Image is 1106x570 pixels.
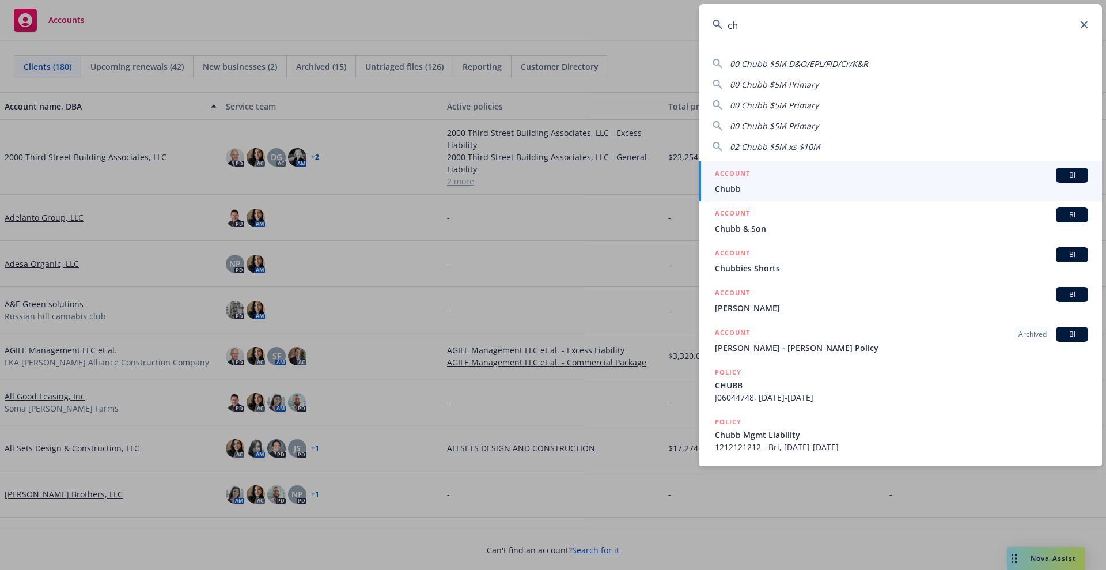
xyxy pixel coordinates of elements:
[699,360,1102,410] a: POLICYCHUBBJ06044748, [DATE]-[DATE]
[715,168,750,182] h5: ACCOUNT
[730,79,819,90] span: 00 Chubb $5M Primary
[715,416,741,428] h5: POLICY
[715,287,750,301] h5: ACCOUNT
[1060,329,1084,339] span: BI
[699,320,1102,360] a: ACCOUNTArchivedBI[PERSON_NAME] - [PERSON_NAME] Policy
[730,100,819,111] span: 00 Chubb $5M Primary
[730,58,868,69] span: 00 Chubb $5M D&O/EPL/FID/Cr/K&R
[730,141,820,152] span: 02 Chubb $5M xs $10M
[699,281,1102,320] a: ACCOUNTBI[PERSON_NAME]
[715,207,750,221] h5: ACCOUNT
[715,183,1088,195] span: Chubb
[699,241,1102,281] a: ACCOUNTBIChubbies Shorts
[1060,210,1084,220] span: BI
[699,161,1102,201] a: ACCOUNTBIChubb
[715,222,1088,235] span: Chubb & Son
[1060,250,1084,260] span: BI
[715,429,1088,441] span: Chubb Mgmt Liability
[715,342,1088,354] span: [PERSON_NAME] - [PERSON_NAME] Policy
[715,262,1088,274] span: Chubbies Shorts
[1018,329,1047,339] span: Archived
[715,441,1088,453] span: 1212121212 - Bri, [DATE]-[DATE]
[1060,170,1084,180] span: BI
[699,410,1102,459] a: POLICYChubb Mgmt Liability1212121212 - Bri, [DATE]-[DATE]
[715,367,741,378] h5: POLICY
[715,247,750,261] h5: ACCOUNT
[699,201,1102,241] a: ACCOUNTBIChubb & Son
[715,327,750,341] h5: ACCOUNT
[715,302,1088,314] span: [PERSON_NAME]
[715,379,1088,391] span: CHUBB
[715,391,1088,403] span: J06044748, [DATE]-[DATE]
[1060,289,1084,300] span: BI
[699,4,1102,46] input: Search...
[730,120,819,131] span: 00 Chubb $5M Primary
